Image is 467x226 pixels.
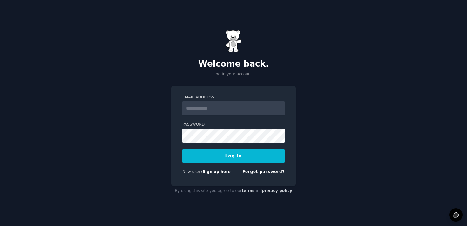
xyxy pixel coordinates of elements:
[171,71,296,77] p: Log in your account.
[242,189,254,193] a: terms
[182,95,285,100] label: Email Address
[226,30,241,52] img: Gummy Bear
[203,169,231,174] a: Sign up here
[171,186,296,196] div: By using this site you agree to our and
[182,149,285,163] button: Log In
[182,122,285,128] label: Password
[182,169,203,174] span: New user?
[262,189,292,193] a: privacy policy
[242,169,285,174] a: Forgot password?
[171,59,296,69] h2: Welcome back.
